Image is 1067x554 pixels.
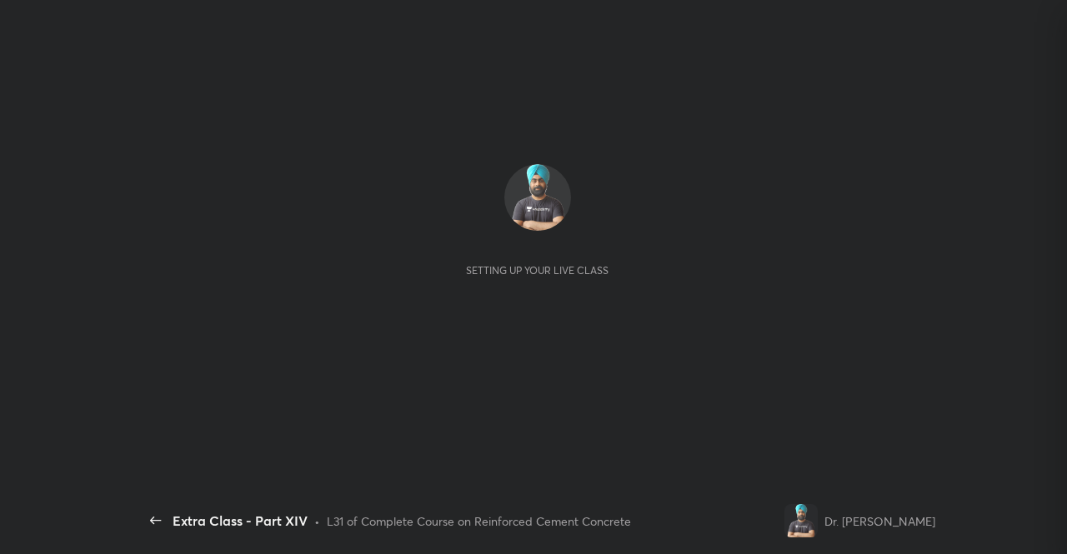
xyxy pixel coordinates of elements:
[314,512,320,530] div: •
[466,264,609,277] div: Setting up your live class
[173,511,308,531] div: Extra Class - Part XIV
[784,504,818,537] img: 9d3c740ecb1b4446abd3172a233dfc7b.png
[824,512,935,530] div: Dr. [PERSON_NAME]
[327,512,631,530] div: L31 of Complete Course on Reinforced Cement Concrete
[504,164,571,231] img: 9d3c740ecb1b4446abd3172a233dfc7b.png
